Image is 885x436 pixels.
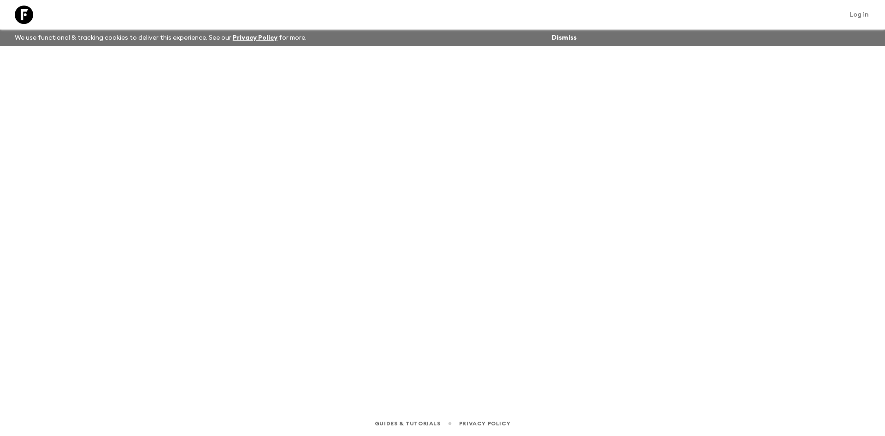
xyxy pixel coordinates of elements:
a: Log in [844,8,874,21]
p: We use functional & tracking cookies to deliver this experience. See our for more. [11,30,310,46]
a: Privacy Policy [233,35,277,41]
button: Dismiss [549,31,579,44]
a: Guides & Tutorials [375,418,441,429]
a: Privacy Policy [459,418,510,429]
